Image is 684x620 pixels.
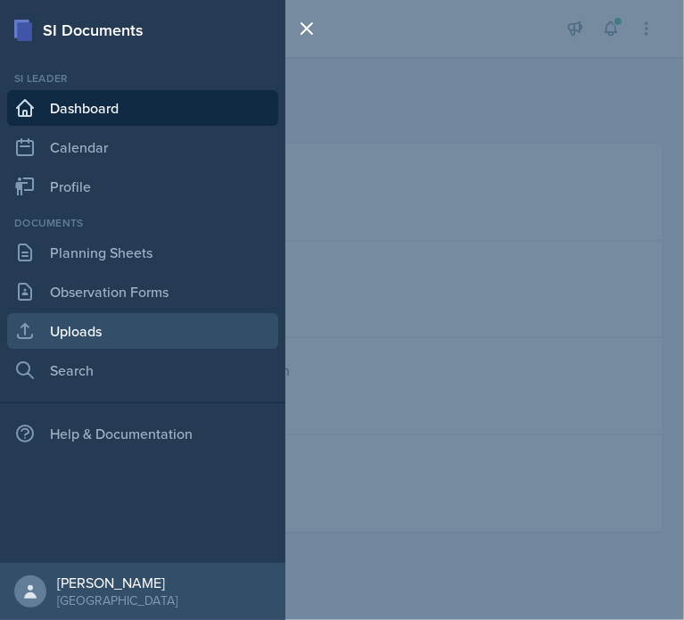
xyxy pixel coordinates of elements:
[7,90,278,126] a: Dashboard
[7,129,278,165] a: Calendar
[7,313,278,349] a: Uploads
[57,591,177,609] div: [GEOGRAPHIC_DATA]
[7,352,278,388] a: Search
[7,169,278,204] a: Profile
[7,416,278,451] div: Help & Documentation
[7,274,278,310] a: Observation Forms
[57,574,177,591] div: [PERSON_NAME]
[7,70,278,87] div: Si leader
[7,215,278,231] div: Documents
[7,235,278,270] a: Planning Sheets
